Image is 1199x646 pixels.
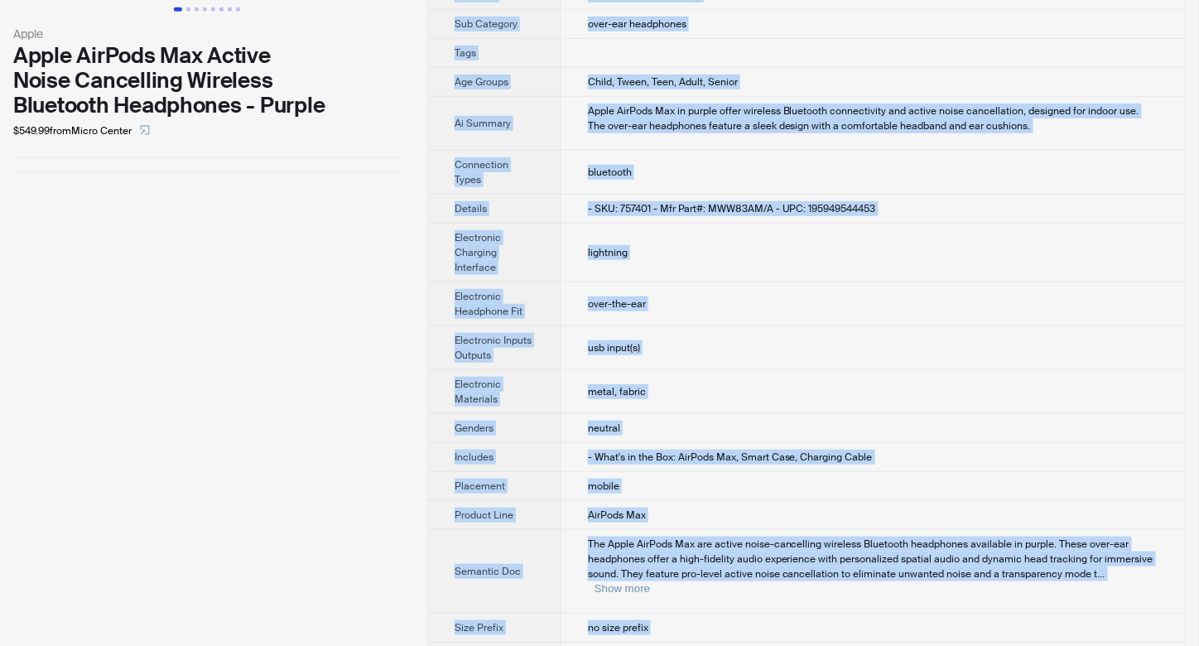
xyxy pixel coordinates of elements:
[13,25,401,43] div: Apple
[588,202,876,215] span: - SKU: 757401 - Mfr Part#: MWW83AM/A - UPC: 195949544453
[13,43,401,118] div: Apple AirPods Max Active Noise Cancelling Wireless Bluetooth Headphones - Purple
[455,621,503,634] span: Size Prefix
[140,125,150,135] span: select
[455,117,511,130] span: Ai Summary
[595,582,650,595] button: Expand
[588,509,646,522] span: AirPods Max
[455,334,532,362] span: Electronic Inputs Outputs
[588,17,686,31] span: over-ear headphones
[455,422,494,435] span: Genders
[195,7,199,12] button: Go to slide 3
[174,7,182,12] button: Go to slide 1
[203,7,207,12] button: Go to slide 4
[455,451,494,464] span: Includes
[455,378,501,406] span: Electronic Materials
[455,46,476,60] span: Tags
[455,202,487,215] span: Details
[219,7,224,12] button: Go to slide 6
[588,75,738,89] span: Child, Tween, Teen, Adult, Senior
[588,385,646,398] span: metal, fabric
[588,537,1158,596] div: The Apple AirPods Max are active noise-cancelling wireless Bluetooth headphones available in purp...
[455,17,518,31] span: Sub Category
[455,158,508,186] span: Connection Types
[455,480,505,493] span: Placement
[186,7,190,12] button: Go to slide 2
[588,166,632,179] span: bluetooth
[588,480,619,493] span: mobile
[588,246,628,259] span: lightning
[228,7,232,12] button: Go to slide 7
[588,341,640,354] span: usb input(s)
[588,297,646,311] span: over-the-ear
[455,75,508,89] span: Age Groups
[455,290,522,318] span: Electronic Headphone Fit
[588,422,620,435] span: neutral
[455,231,501,274] span: Electronic Charging Interface
[236,7,240,12] button: Go to slide 8
[588,104,1158,133] div: Apple AirPods Max in purple offer wireless Bluetooth connectivity and active noise cancellation, ...
[588,451,873,464] span: - What's in the Box: AirPods Max, Smart Case, Charging Cable
[455,565,521,578] span: Semantic Doc
[588,621,648,634] span: no size prefix
[455,509,513,522] span: Product Line
[13,118,401,144] div: $549.99 from Micro Center
[588,538,1153,581] span: The Apple AirPods Max are active noise-cancelling wireless Bluetooth headphones available in purp...
[1098,567,1105,581] span: ...
[211,7,215,12] button: Go to slide 5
